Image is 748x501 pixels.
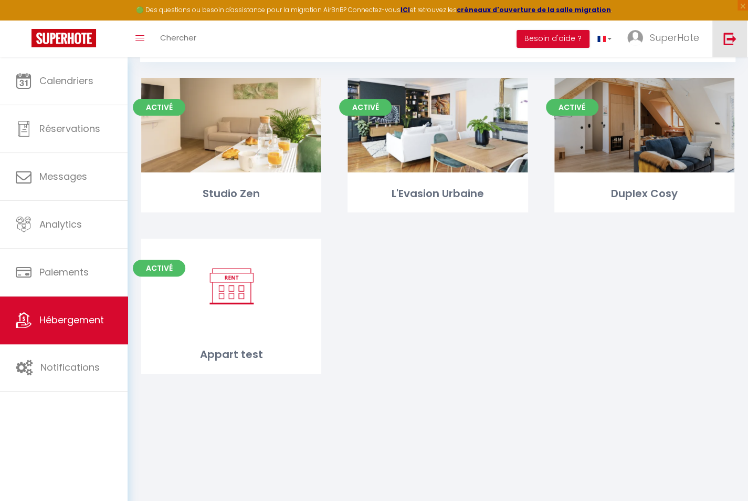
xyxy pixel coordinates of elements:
[347,186,528,202] div: L'Evasion Urbaine
[650,31,699,44] span: SuperHote
[40,361,100,374] span: Notifications
[39,218,82,231] span: Analytics
[141,186,321,202] div: Studio Zen
[546,99,598,116] span: Activé
[401,5,410,14] a: ICI
[39,74,93,87] span: Calendriers
[39,265,89,279] span: Paiements
[39,313,104,326] span: Hébergement
[39,122,100,135] span: Réservations
[160,32,196,43] span: Chercher
[31,29,96,47] img: Super Booking
[457,5,611,14] a: créneaux d'ouverture de la salle migration
[39,170,87,183] span: Messages
[619,21,712,57] a: ... SuperHote
[141,346,321,363] div: Appart test
[8,4,40,36] button: Ouvrir le widget de chat LiveChat
[133,260,185,277] span: Activé
[133,99,185,116] span: Activé
[627,30,643,46] img: ...
[554,186,734,202] div: Duplex Cosy
[517,30,589,48] button: Besoin d'aide ?
[152,21,204,57] a: Chercher
[339,99,392,116] span: Activé
[723,32,736,45] img: logout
